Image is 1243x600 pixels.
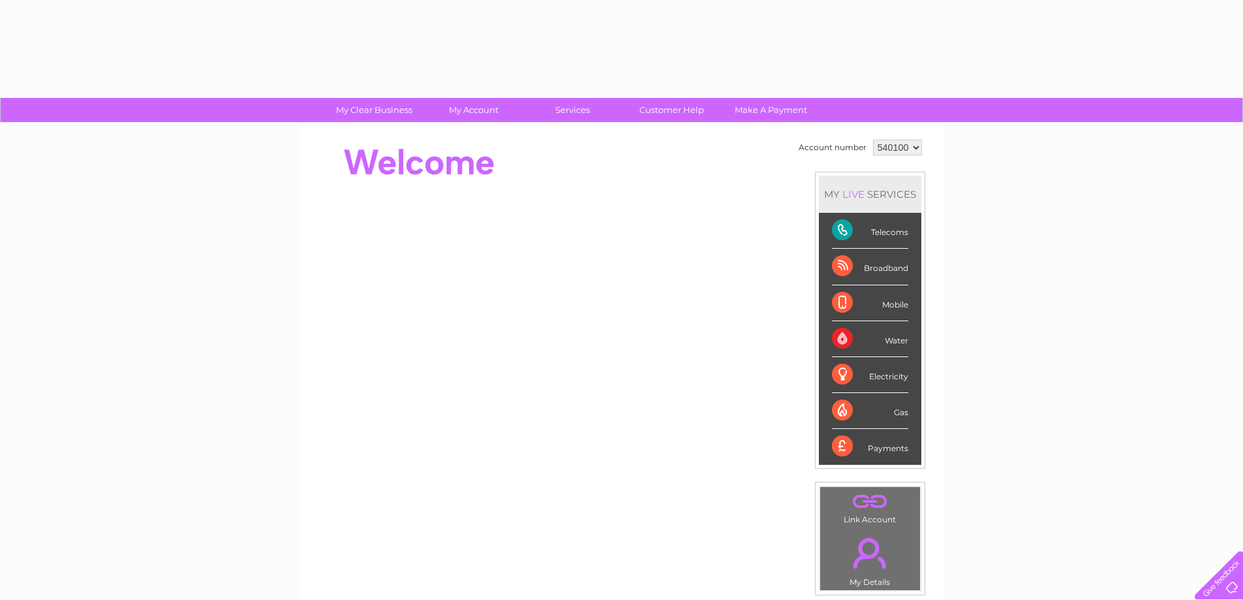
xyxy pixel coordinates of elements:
a: Make A Payment [717,98,825,122]
a: Services [519,98,626,122]
div: Water [832,321,908,357]
div: Gas [832,393,908,429]
a: . [823,490,917,513]
a: My Account [420,98,527,122]
div: Telecoms [832,213,908,249]
td: Link Account [820,486,921,528]
div: LIVE [840,188,867,200]
div: MY SERVICES [819,176,921,213]
td: Account number [795,136,870,159]
div: Broadband [832,249,908,285]
a: . [823,530,917,576]
div: Mobile [832,285,908,321]
a: Customer Help [618,98,726,122]
td: My Details [820,527,921,591]
div: Payments [832,429,908,464]
a: My Clear Business [320,98,428,122]
div: Electricity [832,357,908,393]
